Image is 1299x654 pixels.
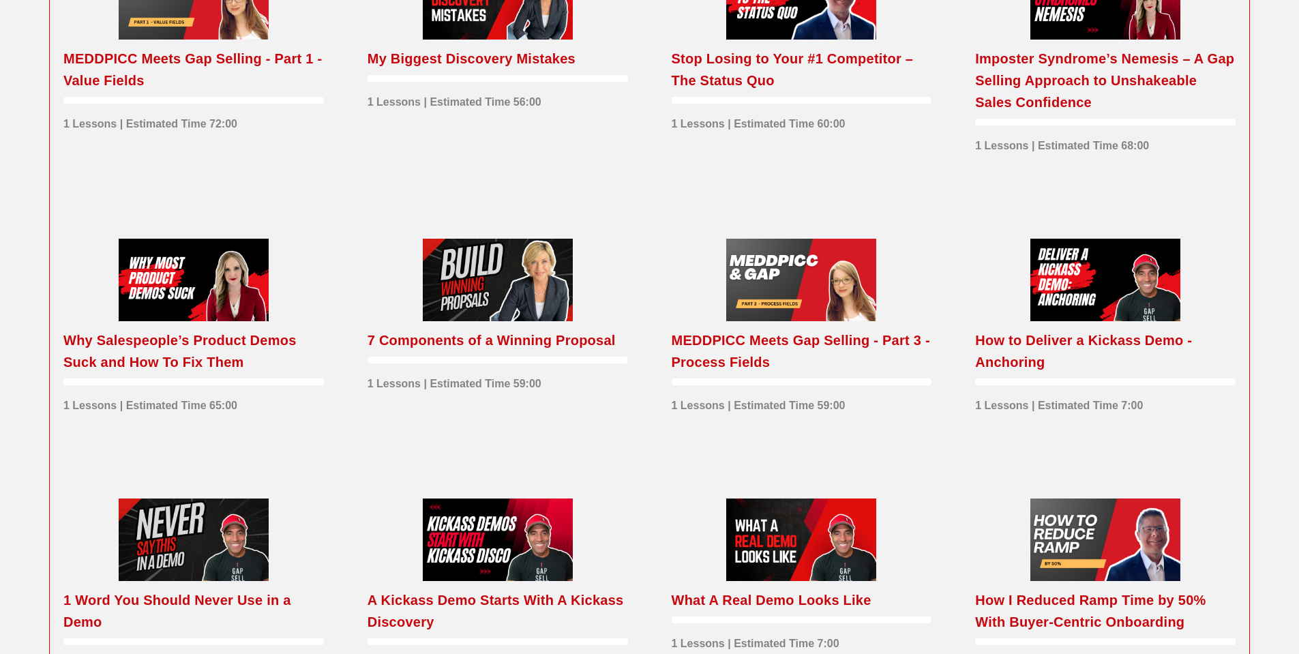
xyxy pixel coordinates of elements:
[672,391,846,414] div: 1 Lessons | Estimated Time 59:00
[63,48,324,91] div: MEDDPICC Meets Gap Selling - Part 1 - Value Fields
[63,109,237,132] div: 1 Lessons | Estimated Time 72:00
[672,48,932,91] div: Stop Losing to Your #1 Competitor – The Status Quo
[368,87,541,110] div: 1 Lessons | Estimated Time 56:00
[63,329,324,373] div: Why Salespeople’s Product Demos Suck and How To Fix Them
[672,629,839,652] div: 1 Lessons | Estimated Time 7:00
[368,589,628,633] div: A Kickass Demo Starts With A Kickass Discovery
[975,48,1236,113] div: Imposter Syndrome’s Nemesis – A Gap Selling Approach to Unshakeable Sales Confidence
[975,589,1236,633] div: How I Reduced Ramp Time by 50% With Buyer-Centric Onboarding
[672,329,932,373] div: MEDDPICC Meets Gap Selling - Part 3 - Process Fields
[672,589,871,611] div: What A Real Demo Looks Like
[368,369,541,392] div: 1 Lessons | Estimated Time 59:00
[975,131,1149,154] div: 1 Lessons | Estimated Time 68:00
[368,48,576,70] div: My Biggest Discovery Mistakes
[63,589,324,633] div: 1 Word You Should Never Use in a Demo
[975,329,1236,373] div: How to Deliver a Kickass Demo - Anchoring
[672,109,846,132] div: 1 Lessons | Estimated Time 60:00
[63,391,237,414] div: 1 Lessons | Estimated Time 65:00
[368,329,616,351] div: 7 Components of a Winning Proposal
[975,391,1143,414] div: 1 Lessons | Estimated Time 7:00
